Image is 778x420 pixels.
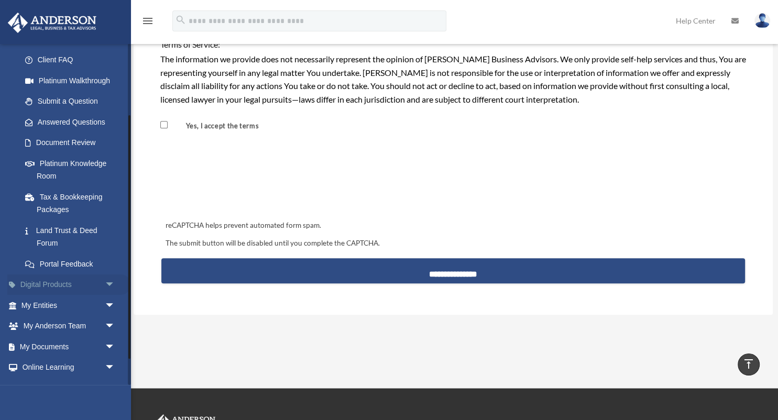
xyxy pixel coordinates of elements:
[105,274,126,296] span: arrow_drop_down
[7,357,131,378] a: Online Learningarrow_drop_down
[162,158,322,198] iframe: reCAPTCHA
[15,132,126,153] a: Document Review
[105,295,126,316] span: arrow_drop_down
[15,70,131,91] a: Platinum Walkthrough
[105,336,126,358] span: arrow_drop_down
[141,15,154,27] i: menu
[7,336,131,357] a: My Documentsarrow_drop_down
[161,237,745,250] div: The submit button will be disabled until you complete the CAPTCHA.
[161,219,745,232] div: reCAPTCHA helps prevent automated form spam.
[742,358,755,370] i: vertical_align_top
[105,357,126,379] span: arrow_drop_down
[105,316,126,337] span: arrow_drop_down
[7,378,131,399] a: Billingarrow_drop_down
[160,52,746,106] div: The information we provide does not necessarily represent the opinion of [PERSON_NAME] Business A...
[15,253,131,274] a: Portal Feedback
[105,378,126,399] span: arrow_drop_down
[7,274,131,295] a: Digital Productsarrow_drop_down
[170,121,263,131] label: Yes, I accept the terms
[7,295,131,316] a: My Entitiesarrow_drop_down
[7,316,131,337] a: My Anderson Teamarrow_drop_down
[5,13,100,33] img: Anderson Advisors Platinum Portal
[754,13,770,28] img: User Pic
[15,112,131,132] a: Answered Questions
[15,50,131,71] a: Client FAQ
[15,220,131,253] a: Land Trust & Deed Forum
[15,91,131,112] a: Submit a Question
[738,353,760,375] a: vertical_align_top
[141,18,154,27] a: menu
[15,186,131,220] a: Tax & Bookkeeping Packages
[160,39,746,50] h4: Terms of Service:
[175,14,187,26] i: search
[15,153,131,186] a: Platinum Knowledge Room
